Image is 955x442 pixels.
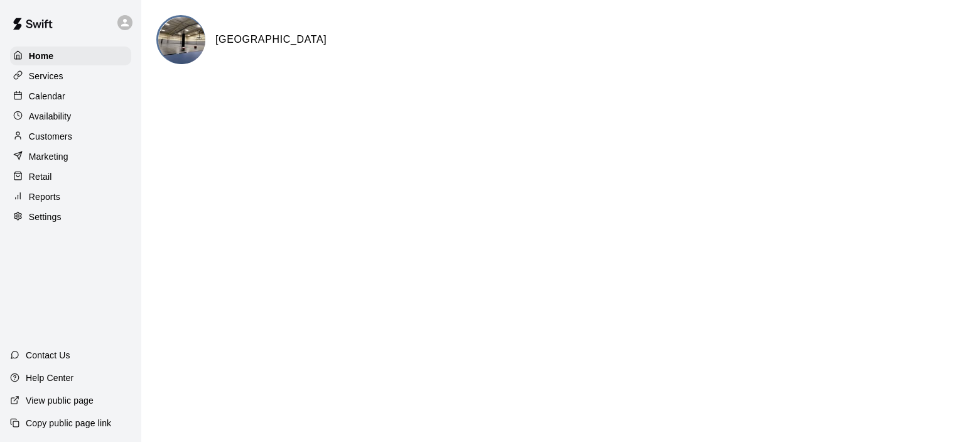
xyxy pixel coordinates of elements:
a: Calendar [10,87,131,106]
p: Customers [29,130,72,143]
a: Settings [10,207,131,226]
p: Reports [29,191,60,203]
p: Copy public page link [26,417,111,429]
p: Calendar [29,90,65,102]
a: Home [10,47,131,65]
p: View public page [26,394,94,407]
p: Help Center [26,372,73,384]
p: Contact Us [26,349,70,362]
a: Availability [10,107,131,126]
p: Retail [29,170,52,183]
p: Availability [29,110,72,123]
a: Services [10,67,131,86]
a: Marketing [10,147,131,166]
a: Reports [10,187,131,206]
h6: [GEOGRAPHIC_DATA] [215,31,326,48]
a: Retail [10,167,131,186]
p: Marketing [29,150,68,163]
p: Services [29,70,63,82]
a: Customers [10,127,131,146]
img: Ironline Sports Complex logo [158,17,205,64]
p: Settings [29,211,62,223]
p: Home [29,50,54,62]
